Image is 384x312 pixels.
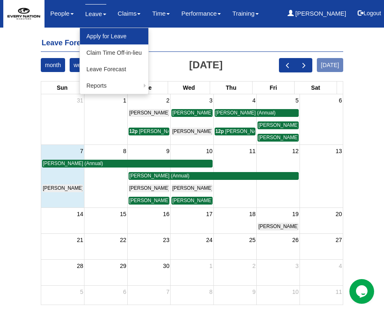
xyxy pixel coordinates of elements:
a: [PERSON_NAME] (Annual) [42,184,83,192]
a: People [50,4,74,23]
a: Leave Forecast [80,61,148,77]
span: 21 [76,235,84,245]
span: 1 [208,261,213,271]
a: [PERSON_NAME] (Birthday) [171,184,213,192]
a: Training [232,4,259,23]
a: [PERSON_NAME] (Childcare) [258,134,299,142]
span: [PERSON_NAME] (Annual) [43,185,103,191]
button: next [295,58,312,72]
span: 3 [295,261,300,271]
span: 25 [248,235,257,245]
span: [PERSON_NAME] (Annual) [172,110,232,116]
span: [PERSON_NAME] (Annual) [129,173,190,179]
span: 7 [165,287,170,297]
span: Sat [311,84,320,91]
span: 6 [338,95,343,105]
span: 2 [252,261,257,271]
span: Fri [269,84,277,91]
a: Claim Time Off-in-lieu [80,44,148,61]
span: 10 [205,146,213,156]
span: 3 [208,95,213,105]
a: [PERSON_NAME] [288,4,347,23]
span: 16 [162,209,171,219]
span: 8 [208,287,213,297]
span: [PERSON_NAME] (Annual) [129,110,190,116]
a: [PERSON_NAME] (Birthday) [258,223,299,231]
span: Wed [183,84,195,91]
span: Sun [57,84,68,91]
span: 12p [129,128,138,134]
h2: [DATE] [189,60,222,71]
a: [PERSON_NAME] (PH Replacement) [129,197,170,205]
h4: Leave Forecast [41,35,343,52]
span: 18 [248,209,257,219]
a: [PERSON_NAME] (Annual) [42,160,213,168]
span: 19 [291,209,300,219]
span: 9 [165,146,170,156]
span: [PERSON_NAME] (Birthday) [172,185,235,191]
a: Reports [80,77,148,94]
span: [PERSON_NAME] (Annual) [43,161,103,166]
button: [DATE] [317,58,343,72]
span: 10 [291,287,300,297]
a: [PERSON_NAME] (Annual) [129,172,299,180]
span: 27 [335,235,343,245]
span: [PERSON_NAME] (Medical) [225,128,287,134]
span: 6 [122,287,127,297]
span: [PERSON_NAME] (Annual) [172,198,232,203]
span: 1 [122,95,127,105]
span: 12p [215,128,224,134]
span: Thu [226,84,236,91]
a: [PERSON_NAME] (PH Replacement) [129,184,170,192]
a: [PERSON_NAME] (Annual) [215,109,299,117]
span: 11 [335,287,343,297]
span: 23 [162,235,171,245]
a: Leave [85,4,106,23]
span: 2 [165,95,170,105]
span: 24 [205,235,213,245]
span: 4 [338,261,343,271]
a: [PERSON_NAME] (Annual) [171,109,213,117]
a: [PERSON_NAME] (Childcare) [258,121,299,129]
span: 5 [79,287,84,297]
span: Tue [142,84,152,91]
a: Apply for Leave [80,28,148,44]
a: 12p [PERSON_NAME] (Childcare) [129,128,170,135]
span: 7 [79,146,84,156]
span: 28 [76,261,84,271]
span: 17 [205,209,213,219]
iframe: chat widget [349,279,376,304]
a: [PERSON_NAME] (Annual) [129,109,170,117]
span: 14 [76,209,84,219]
button: month [41,58,65,72]
span: [PERSON_NAME] (Childcare) [172,128,238,134]
span: 8 [122,146,127,156]
span: 26 [291,235,300,245]
span: 29 [119,261,127,271]
a: [PERSON_NAME] (Annual) [171,197,213,205]
a: [PERSON_NAME] (Childcare) [171,128,213,135]
span: [PERSON_NAME] (Childcare) [258,135,324,140]
span: 4 [252,95,257,105]
a: Claims [118,4,141,23]
span: 30 [162,261,171,271]
button: week [70,58,91,72]
span: 12 [291,146,300,156]
span: [PERSON_NAME] (PH Replacement) [129,198,211,203]
span: 31 [76,95,84,105]
span: 15 [119,209,127,219]
span: [PERSON_NAME] (Birthday) [258,224,321,229]
a: Time [152,4,170,23]
span: [PERSON_NAME] (Childcare) [139,128,204,134]
a: 12p [PERSON_NAME] (Medical) [215,128,256,135]
span: 5 [295,95,300,105]
span: [PERSON_NAME] (Childcare) [258,122,324,128]
span: 20 [335,209,343,219]
span: [PERSON_NAME] (Annual) [215,110,276,116]
span: [PERSON_NAME] (PH Replacement) [129,185,211,191]
span: 11 [248,146,257,156]
button: prev [279,58,296,72]
span: 9 [252,287,257,297]
span: 13 [335,146,343,156]
a: Performance [181,4,221,23]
